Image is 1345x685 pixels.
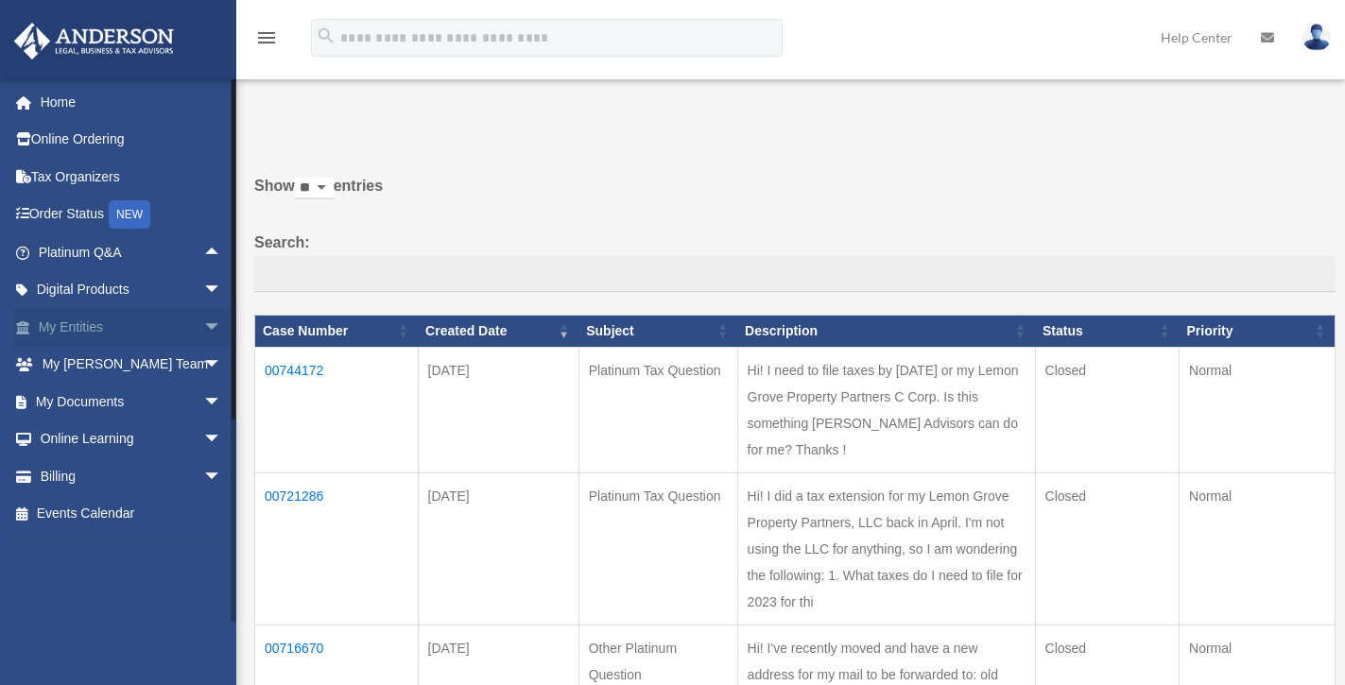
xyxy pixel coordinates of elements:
a: Home [13,83,250,121]
span: arrow_drop_down [203,271,241,310]
label: Show entries [254,173,1336,218]
td: Platinum Tax Question [578,472,737,625]
th: Subject: activate to sort column ascending [578,315,737,347]
span: arrow_drop_down [203,420,241,459]
a: Digital Productsarrow_drop_down [13,271,250,309]
a: Events Calendar [13,495,250,533]
a: Online Learningarrow_drop_down [13,420,250,458]
td: Platinum Tax Question [578,347,737,472]
th: Case Number: activate to sort column ascending [255,315,419,347]
td: [DATE] [418,347,578,472]
label: Search: [254,230,1336,292]
td: 00721286 [255,472,419,625]
td: 00744172 [255,347,419,472]
a: Order StatusNEW [13,196,250,234]
a: Online Ordering [13,121,250,159]
i: menu [255,26,278,49]
td: Normal [1180,472,1336,625]
th: Status: activate to sort column ascending [1035,315,1179,347]
a: menu [255,33,278,49]
i: search [316,26,336,46]
td: Hi! I need to file taxes by [DATE] or my Lemon Grove Property Partners C Corp. Is this something ... [737,347,1035,472]
td: [DATE] [418,472,578,625]
a: Billingarrow_drop_down [13,457,250,495]
td: Closed [1035,472,1179,625]
td: Closed [1035,347,1179,472]
th: Description: activate to sort column ascending [737,315,1035,347]
span: arrow_drop_down [203,383,241,421]
span: arrow_drop_down [203,346,241,385]
a: My [PERSON_NAME] Teamarrow_drop_down [13,346,250,384]
td: Normal [1180,347,1336,472]
td: Hi! I did a tax extension for my Lemon Grove Property Partners, LLC back in April. I'm not using ... [737,472,1035,625]
a: My Entitiesarrow_drop_down [13,308,250,346]
a: Tax Organizers [13,158,250,196]
select: Showentries [295,178,334,199]
img: User Pic [1302,24,1331,51]
a: Platinum Q&Aarrow_drop_up [13,233,241,271]
span: arrow_drop_up [203,233,241,272]
input: Search: [254,256,1336,292]
th: Created Date: activate to sort column ascending [418,315,578,347]
th: Priority: activate to sort column ascending [1180,315,1336,347]
img: Anderson Advisors Platinum Portal [9,23,180,60]
span: arrow_drop_down [203,308,241,347]
a: My Documentsarrow_drop_down [13,383,250,420]
div: NEW [109,200,150,229]
span: arrow_drop_down [203,457,241,496]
